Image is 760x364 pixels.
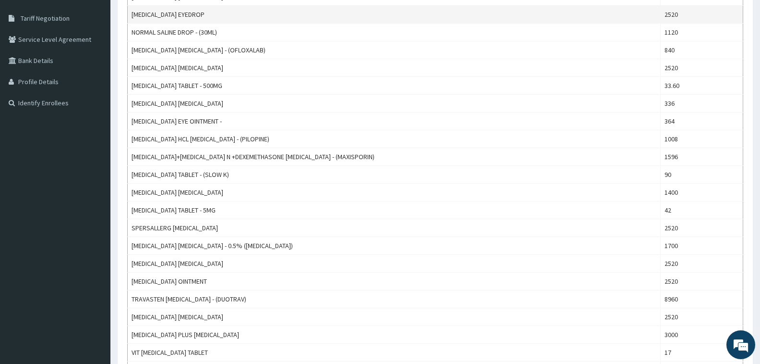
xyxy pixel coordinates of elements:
[661,41,743,59] td: 840
[50,54,161,66] div: Chat with us now
[128,77,661,95] td: [MEDICAL_DATA] TABLET - 500MG
[661,273,743,290] td: 2520
[157,5,181,28] div: Minimize live chat window
[661,219,743,237] td: 2520
[661,77,743,95] td: 33.60
[128,237,661,255] td: [MEDICAL_DATA] [MEDICAL_DATA] - 0.5% ([MEDICAL_DATA])
[128,148,661,166] td: [MEDICAL_DATA]+[MEDICAL_DATA] N +DEXEMETHASONE [MEDICAL_DATA] - (MAXISPORIN)
[661,148,743,166] td: 1596
[661,95,743,113] td: 336
[128,308,661,326] td: [MEDICAL_DATA] [MEDICAL_DATA]
[128,344,661,362] td: VIT [MEDICAL_DATA] TABLET
[661,24,743,41] td: 1120
[661,308,743,326] td: 2520
[18,48,39,72] img: d_794563401_company_1708531726252_794563401
[128,166,661,184] td: [MEDICAL_DATA] TABLET - (SLOW K)
[661,290,743,308] td: 8960
[661,59,743,77] td: 2520
[128,95,661,113] td: [MEDICAL_DATA] [MEDICAL_DATA]
[128,6,661,24] td: [MEDICAL_DATA] EYEDROP
[661,166,743,184] td: 90
[128,255,661,273] td: [MEDICAL_DATA] [MEDICAL_DATA]
[128,113,661,130] td: [MEDICAL_DATA] EYE OINTMENT -
[128,41,661,59] td: [MEDICAL_DATA] [MEDICAL_DATA] - (OFLOXALAB)
[661,6,743,24] td: 2520
[661,344,743,362] td: 17
[661,326,743,344] td: 3000
[661,237,743,255] td: 1700
[128,184,661,201] td: [MEDICAL_DATA] [MEDICAL_DATA]
[661,130,743,148] td: 1008
[661,201,743,219] td: 42
[5,263,183,296] textarea: Type your message and hit 'Enter'
[661,113,743,130] td: 364
[128,59,661,77] td: [MEDICAL_DATA] [MEDICAL_DATA]
[128,290,661,308] td: TRAVASTEN [MEDICAL_DATA] - (DUOTRAV)
[128,130,661,148] td: [MEDICAL_DATA] HCL [MEDICAL_DATA] - (PILOPINE)
[661,184,743,201] td: 1400
[56,121,133,218] span: We're online!
[661,255,743,273] td: 2520
[128,219,661,237] td: SPERSALLERG [MEDICAL_DATA]
[128,273,661,290] td: [MEDICAL_DATA] OINTMENT
[128,201,661,219] td: [MEDICAL_DATA] TABLET - 5MG
[128,24,661,41] td: NORMAL SALINE DROP - (30ML)
[21,14,70,23] span: Tariff Negotiation
[128,326,661,344] td: [MEDICAL_DATA] PLUS [MEDICAL_DATA]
